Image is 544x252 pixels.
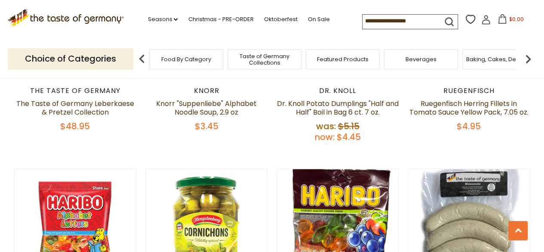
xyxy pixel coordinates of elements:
a: Knorr "Suppenliebe" Alphabet Noodle Soup, 2.9 oz [156,99,257,117]
img: previous arrow [133,50,151,68]
a: Baking, Cakes, Desserts [466,56,533,62]
button: $0.00 [492,14,529,27]
span: $48.95 [60,120,90,132]
a: Taste of Germany Collections [230,53,299,66]
a: Dr. Knoll Potato Dumplings "Half and Half" Boil in Bag 6 ct. 7 oz. [277,99,399,117]
span: $4.95 [457,120,481,132]
a: On Sale [307,15,329,24]
img: next arrow [519,50,537,68]
div: Ruegenfisch [408,87,530,95]
label: Was: [316,120,336,132]
a: Seasons [148,15,178,24]
span: $3.45 [194,120,218,132]
a: Food By Category [161,56,211,62]
div: Knorr [145,87,268,95]
div: The Taste of Germany [14,87,137,95]
a: Featured Products [317,56,369,62]
div: Dr. Knoll [277,87,399,95]
a: Christmas - PRE-ORDER [188,15,253,24]
p: Choice of Categories [8,48,133,69]
a: Beverages [406,56,436,62]
a: Oktoberfest [264,15,297,24]
a: The Taste of Germany Leberkaese & Pretzel Collection [16,99,134,117]
span: $5.15 [338,120,360,132]
a: Ruegenfisch Herring Fillets in Tomato Sauce Yellow Pack, 7.05 oz. [409,99,529,117]
span: $0.00 [509,16,523,23]
label: Now: [315,131,335,143]
span: $4.45 [337,131,361,143]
